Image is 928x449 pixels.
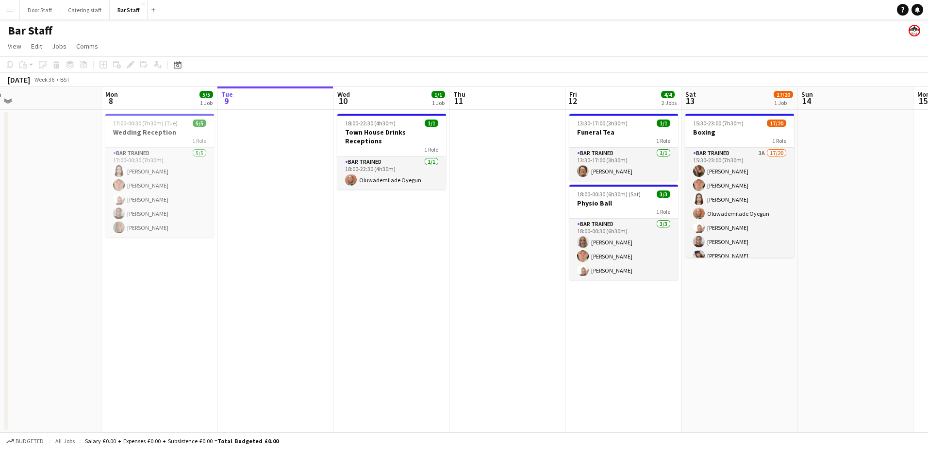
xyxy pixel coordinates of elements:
app-job-card: 13:30-17:00 (3h30m)1/1Funeral Tea1 RoleBar trained1/113:30-17:00 (3h30m)[PERSON_NAME] [569,114,678,181]
span: Sat [685,90,696,99]
span: 14 [800,95,813,106]
div: 2 Jobs [662,99,677,106]
span: 1/1 [657,120,670,127]
span: 13 [684,95,696,106]
div: BST [60,76,70,83]
app-job-card: 18:00-22:30 (4h30m)1/1Town House Drinks Receptions1 RoleBar trained1/118:00-22:30 (4h30m)Oluwadem... [337,114,446,190]
div: 1 Job [774,99,793,106]
span: 11 [452,95,465,106]
app-job-card: 18:00-00:30 (6h30m) (Sat)3/3Physio Ball1 RoleBar trained3/318:00-00:30 (6h30m)[PERSON_NAME][PERSO... [569,185,678,280]
span: 18:00-22:30 (4h30m) [345,120,396,127]
span: Edit [31,42,42,51]
span: Week 36 [32,76,56,83]
div: 1 Job [200,99,213,106]
app-user-avatar: Beach Ballroom [909,25,920,36]
span: Budgeted [16,438,44,445]
span: 17:00-00:30 (7h30m) (Tue) [113,120,178,127]
app-card-role: Bar trained1/118:00-22:30 (4h30m)Oluwademilade Oyegun [337,156,446,190]
span: 9 [220,95,233,106]
button: Catering staff [60,0,110,19]
span: 10 [336,95,350,106]
span: 1/1 [425,120,438,127]
span: 17/20 [767,120,786,127]
span: 13:30-17:00 (3h30m) [577,120,628,127]
h3: Funeral Tea [569,128,678,137]
span: Wed [337,90,350,99]
span: 1 Role [424,146,438,153]
app-card-role: Bar trained3/318:00-00:30 (6h30m)[PERSON_NAME][PERSON_NAME][PERSON_NAME] [569,219,678,280]
button: Bar Staff [110,0,148,19]
span: 4/4 [661,91,675,98]
span: 17/20 [774,91,793,98]
span: Mon [105,90,118,99]
h3: Wedding Reception [105,128,214,137]
a: Jobs [48,40,70,52]
app-card-role: Bar trained1/113:30-17:00 (3h30m)[PERSON_NAME] [569,148,678,181]
div: 1 Job [432,99,445,106]
span: View [8,42,21,51]
h3: Physio Ball [569,199,678,207]
app-job-card: 17:00-00:30 (7h30m) (Tue)5/5Wedding Reception1 RoleBar trained5/517:00-00:30 (7h30m)[PERSON_NAME]... [105,114,214,237]
span: 1/1 [431,91,445,98]
div: [DATE] [8,75,30,85]
span: 15:30-23:00 (7h30m) [693,120,744,127]
span: All jobs [53,437,77,445]
span: 1 Role [656,137,670,144]
span: 5/5 [193,120,206,127]
span: Thu [453,90,465,99]
button: Door Staff [20,0,60,19]
span: 1 Role [772,137,786,144]
span: 12 [568,95,577,106]
span: 3/3 [657,190,670,198]
app-card-role: Bar trained5/517:00-00:30 (7h30m)[PERSON_NAME][PERSON_NAME][PERSON_NAME][PERSON_NAME][PERSON_NAME] [105,148,214,237]
h3: Town House Drinks Receptions [337,128,446,145]
span: 1 Role [656,208,670,215]
h3: Boxing [685,128,794,137]
span: 5/5 [199,91,213,98]
button: Budgeted [5,436,45,447]
span: Tue [221,90,233,99]
span: 18:00-00:30 (6h30m) (Sat) [577,190,641,198]
span: Fri [569,90,577,99]
div: Salary £0.00 + Expenses £0.00 + Subsistence £0.00 = [85,437,279,445]
span: Total Budgeted £0.00 [217,437,279,445]
span: 1 Role [192,137,206,144]
a: Comms [72,40,102,52]
span: Comms [76,42,98,51]
span: 8 [104,95,118,106]
span: Jobs [52,42,66,51]
a: Edit [27,40,46,52]
span: Sun [801,90,813,99]
app-job-card: 15:30-23:00 (7h30m)17/20Boxing1 RoleBar trained3A17/2015:30-23:00 (7h30m)[PERSON_NAME][PERSON_NAM... [685,114,794,258]
a: View [4,40,25,52]
h1: Bar Staff [8,23,52,38]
